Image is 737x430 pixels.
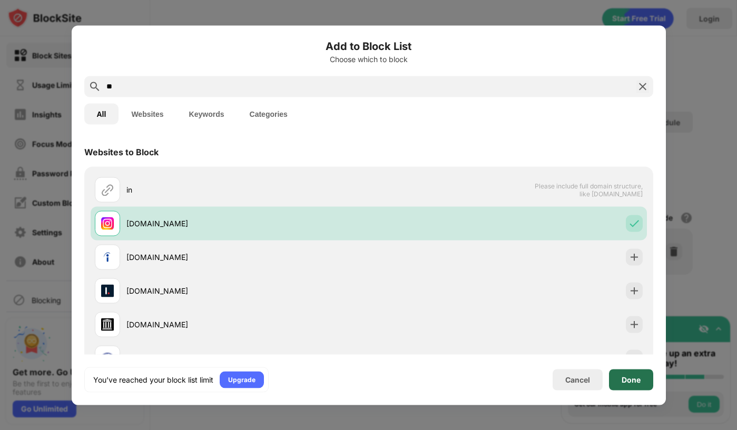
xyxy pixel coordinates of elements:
div: in [126,184,369,195]
div: [DOMAIN_NAME] [126,353,369,364]
div: [DOMAIN_NAME] [126,252,369,263]
div: Websites to Block [84,146,159,157]
img: search-close [636,80,649,93]
img: url.svg [101,183,114,196]
button: Keywords [176,103,237,124]
img: favicons [101,217,114,229]
img: favicons [101,251,114,263]
button: All [84,103,119,124]
div: Choose which to block [84,55,653,63]
img: favicons [101,284,114,297]
div: Upgrade [228,374,256,385]
span: Please include full domain structure, like [DOMAIN_NAME] [534,182,643,197]
h6: Add to Block List [84,38,653,54]
img: favicons [101,352,114,364]
button: Websites [119,103,176,124]
div: [DOMAIN_NAME] [126,319,369,330]
button: Categories [237,103,300,124]
img: search.svg [89,80,101,93]
div: Done [622,375,641,384]
div: You’ve reached your block list limit [93,374,213,385]
div: Cancel [565,375,590,384]
div: [DOMAIN_NAME] [126,285,369,296]
div: [DOMAIN_NAME] [126,218,369,229]
img: favicons [101,318,114,331]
